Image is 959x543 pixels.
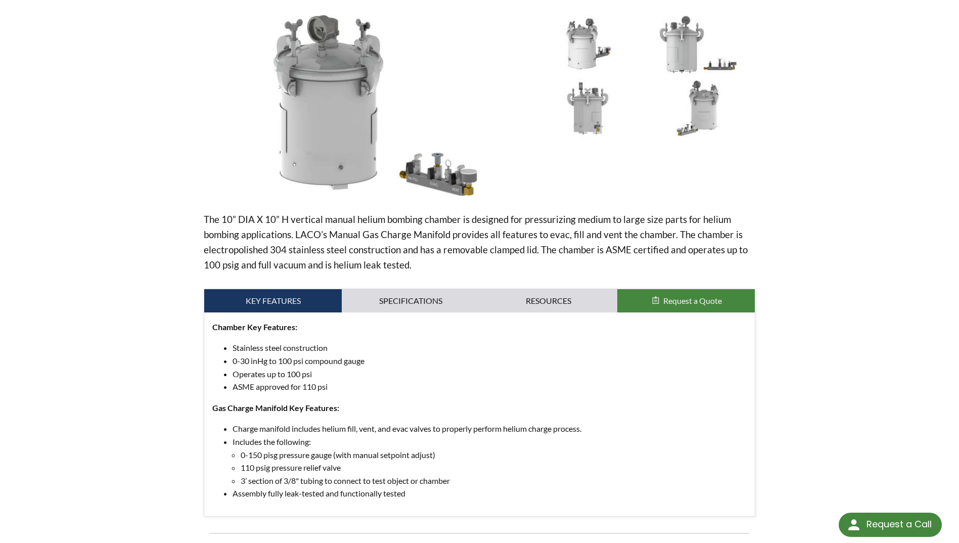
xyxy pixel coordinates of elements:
span: Request a Quote [663,296,722,305]
img: 10" x 10" Bombing Chamber Front View [645,15,750,74]
li: 0-150 pisg pressure gauge (with manual setpoint adjust) [241,448,746,462]
div: Request a Call [839,513,942,537]
strong: Chamber Key Features: [212,322,297,332]
li: Includes the following: [233,435,746,487]
li: 3’ section of 3/8" tubing to connect to test object or chamber [241,474,746,487]
li: ASME approved for 110 psi [233,380,746,393]
p: The 10” DIA X 10” H vertical manual helium bombing chamber is designed for pressurizing medium to... [204,212,755,273]
li: Assembly fully leak-tested and functionally tested [233,487,746,500]
div: Request a Call [866,513,932,536]
a: Resources [480,289,617,312]
img: 10" x 10" Bombing Chamber 3/4 view [535,15,640,74]
li: 110 psig pressure relief valve [241,461,746,474]
strong: Gas Charge Manifold Key Features: [212,403,339,413]
img: 10" x 10" Bombing Chamber Rear View [645,79,750,138]
a: Specifications [342,289,479,312]
li: 0-30 inHg to 100 psi compound gauge [233,354,746,368]
li: Operates up to 100 psi [233,368,746,381]
li: Stainless steel construction [233,341,746,354]
a: Key Features [204,289,342,312]
img: 10" x 10" Bombing Chamber [204,15,526,196]
img: round button [846,517,862,533]
li: Charge manifold includes helium fill, vent, and evac valves to properly perform helium charge pro... [233,422,746,435]
button: Request a Quote [617,289,755,312]
img: 10" x 10" Bombing Chamber Side View [535,79,640,138]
